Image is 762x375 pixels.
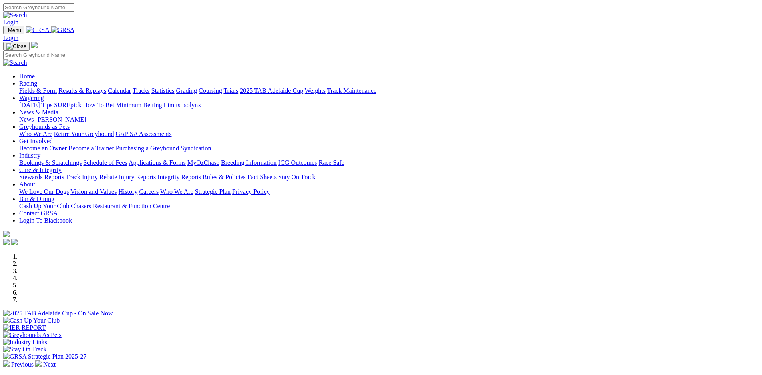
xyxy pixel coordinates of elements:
[54,130,114,137] a: Retire Your Greyhound
[187,159,219,166] a: MyOzChase
[133,87,150,94] a: Tracks
[19,94,44,101] a: Wagering
[247,174,277,180] a: Fact Sheets
[11,361,34,368] span: Previous
[19,145,67,152] a: Become an Owner
[35,361,56,368] a: Next
[305,87,326,94] a: Weights
[195,188,231,195] a: Strategic Plan
[3,42,30,51] button: Toggle navigation
[19,181,35,188] a: About
[68,145,114,152] a: Become a Trainer
[19,116,759,123] div: News & Media
[19,159,82,166] a: Bookings & Scratchings
[3,346,46,353] img: Stay On Track
[19,87,759,94] div: Racing
[35,116,86,123] a: [PERSON_NAME]
[19,145,759,152] div: Get Involved
[19,174,759,181] div: Care & Integrity
[3,339,47,346] img: Industry Links
[19,109,58,116] a: News & Media
[3,331,62,339] img: Greyhounds As Pets
[3,360,10,367] img: chevron-left-pager-white.svg
[223,87,238,94] a: Trials
[3,34,18,41] a: Login
[19,138,53,144] a: Get Involved
[3,231,10,237] img: logo-grsa-white.png
[327,87,376,94] a: Track Maintenance
[70,188,117,195] a: Vision and Values
[129,159,186,166] a: Applications & Forms
[232,188,270,195] a: Privacy Policy
[160,188,193,195] a: Who We Are
[157,174,201,180] a: Integrity Reports
[116,102,180,108] a: Minimum Betting Limits
[3,310,113,317] img: 2025 TAB Adelaide Cup - On Sale Now
[203,174,246,180] a: Rules & Policies
[26,26,50,34] img: GRSA
[116,145,179,152] a: Purchasing a Greyhound
[19,80,37,87] a: Racing
[182,102,201,108] a: Isolynx
[3,19,18,26] a: Login
[3,353,86,360] img: GRSA Strategic Plan 2025-27
[19,73,35,80] a: Home
[119,174,156,180] a: Injury Reports
[139,188,159,195] a: Careers
[3,26,24,34] button: Toggle navigation
[19,188,69,195] a: We Love Our Dogs
[19,195,54,202] a: Bar & Dining
[3,239,10,245] img: facebook.svg
[19,102,759,109] div: Wagering
[19,159,759,166] div: Industry
[19,130,52,137] a: Who We Are
[66,174,117,180] a: Track Injury Rebate
[19,87,57,94] a: Fields & Form
[58,87,106,94] a: Results & Replays
[108,87,131,94] a: Calendar
[318,159,344,166] a: Race Safe
[176,87,197,94] a: Grading
[19,210,58,217] a: Contact GRSA
[19,174,64,180] a: Stewards Reports
[278,174,315,180] a: Stay On Track
[11,239,18,245] img: twitter.svg
[6,43,26,50] img: Close
[19,188,759,195] div: About
[118,188,137,195] a: History
[19,152,40,159] a: Industry
[181,145,211,152] a: Syndication
[51,26,75,34] img: GRSA
[83,159,127,166] a: Schedule of Fees
[31,42,38,48] img: logo-grsa-white.png
[19,123,70,130] a: Greyhounds as Pets
[19,130,759,138] div: Greyhounds as Pets
[19,102,52,108] a: [DATE] Tips
[278,159,317,166] a: ICG Outcomes
[8,27,21,33] span: Menu
[83,102,115,108] a: How To Bet
[71,203,170,209] a: Chasers Restaurant & Function Centre
[35,360,42,367] img: chevron-right-pager-white.svg
[3,59,27,66] img: Search
[19,116,34,123] a: News
[19,203,69,209] a: Cash Up Your Club
[151,87,175,94] a: Statistics
[3,324,46,331] img: IER REPORT
[54,102,81,108] a: SUREpick
[116,130,172,137] a: GAP SA Assessments
[19,217,72,224] a: Login To Blackbook
[19,166,62,173] a: Care & Integrity
[3,3,74,12] input: Search
[199,87,222,94] a: Coursing
[240,87,303,94] a: 2025 TAB Adelaide Cup
[3,361,35,368] a: Previous
[3,12,27,19] img: Search
[3,317,60,324] img: Cash Up Your Club
[3,51,74,59] input: Search
[43,361,56,368] span: Next
[221,159,277,166] a: Breeding Information
[19,203,759,210] div: Bar & Dining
